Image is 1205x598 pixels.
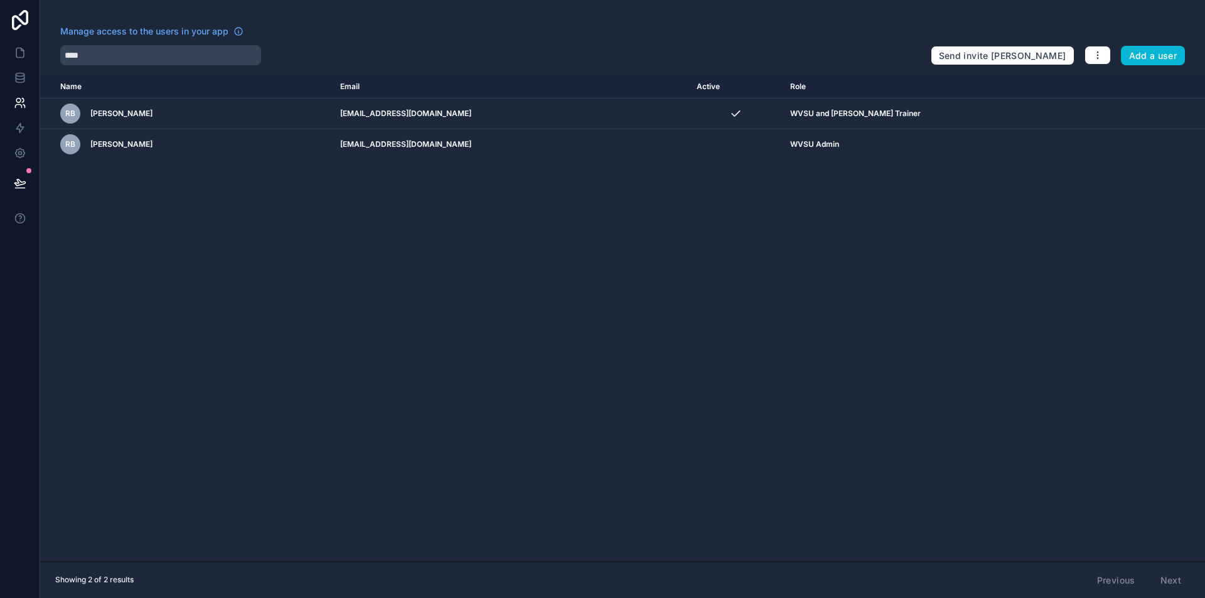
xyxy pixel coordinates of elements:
[90,109,153,119] span: [PERSON_NAME]
[790,139,839,149] span: WVSU Admin
[55,575,134,585] span: Showing 2 of 2 results
[1121,46,1186,66] button: Add a user
[65,139,75,149] span: RB
[40,75,1205,562] div: scrollable content
[60,25,228,38] span: Manage access to the users in your app
[783,75,1138,99] th: Role
[333,75,689,99] th: Email
[60,25,244,38] a: Manage access to the users in your app
[65,109,75,119] span: RB
[689,75,783,99] th: Active
[790,109,921,119] span: WVSU and [PERSON_NAME] Trainer
[40,75,333,99] th: Name
[90,139,153,149] span: [PERSON_NAME]
[333,99,689,129] td: [EMAIL_ADDRESS][DOMAIN_NAME]
[931,46,1074,66] button: Send invite [PERSON_NAME]
[333,129,689,160] td: [EMAIL_ADDRESS][DOMAIN_NAME]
